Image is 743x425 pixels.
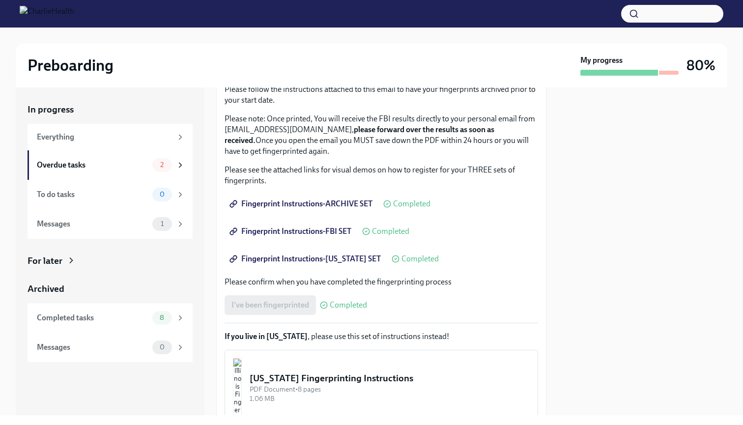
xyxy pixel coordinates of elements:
a: For later [28,255,193,267]
a: In progress [28,103,193,116]
div: Overdue tasks [37,160,148,170]
span: 2 [154,161,170,169]
p: Please note: Once printed, You will receive the FBI results directly to your personal email from ... [225,113,538,157]
div: To do tasks [37,189,148,200]
p: , please use this set of instructions instead! [225,331,538,342]
span: Fingerprint Instructions-ARCHIVE SET [231,199,372,209]
div: Everything [37,132,172,142]
div: [US_STATE] Fingerprinting Instructions [250,372,530,385]
a: Overdue tasks2 [28,150,193,180]
img: Illinois Fingerprinting Instructions [233,358,242,417]
div: Completed tasks [37,312,148,323]
img: CharlieHealth [20,6,74,22]
p: Please follow the instructions attached to this email to have your fingerprints archived prior to... [225,84,538,106]
span: Fingerprint Instructions-FBI SET [231,227,351,236]
span: Completed [330,301,367,309]
a: Everything [28,124,193,150]
div: 1.06 MB [250,394,530,403]
div: Messages [37,342,148,353]
span: Completed [393,200,430,208]
span: Fingerprint Instructions-[US_STATE] SET [231,254,381,264]
a: Messages0 [28,333,193,362]
strong: If you live in [US_STATE] [225,332,308,341]
a: Archived [28,283,193,295]
span: 1 [155,220,170,227]
strong: My progress [580,55,623,66]
p: Please confirm when you have completed the fingerprinting process [225,277,538,287]
a: Messages1 [28,209,193,239]
div: PDF Document • 8 pages [250,385,530,394]
span: 0 [154,343,171,351]
span: 8 [154,314,170,321]
h3: 80% [686,57,715,74]
a: Fingerprint Instructions-[US_STATE] SET [225,249,388,269]
a: To do tasks0 [28,180,193,209]
span: Completed [372,227,409,235]
h2: Preboarding [28,56,114,75]
div: Messages [37,219,148,229]
p: Please see the attached links for visual demos on how to register for your THREE sets of fingerpr... [225,165,538,186]
strong: please forward over the results as soon as received. [225,125,494,145]
div: For later [28,255,62,267]
a: Fingerprint Instructions-ARCHIVE SET [225,194,379,214]
span: 0 [154,191,171,198]
a: Fingerprint Instructions-FBI SET [225,222,358,241]
span: Completed [401,255,439,263]
a: Completed tasks8 [28,303,193,333]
